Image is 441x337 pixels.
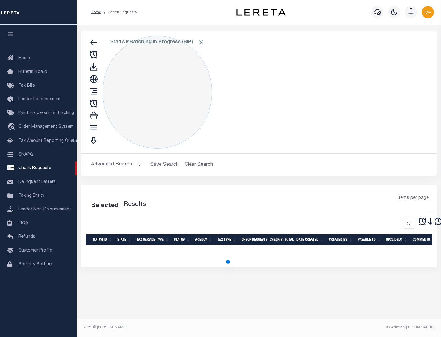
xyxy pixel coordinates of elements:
[7,123,17,131] i: travel_explore
[18,194,44,198] span: Taxing Entity
[193,234,215,245] th: Agency
[326,234,355,245] th: Created By
[294,234,326,245] th: Date Created
[18,152,33,157] span: SNAPQ
[130,40,204,45] b: Batching In Progress (BIP)
[18,84,35,88] span: Tax Bills
[18,207,71,212] span: Lender Non-Disbursement
[103,36,212,149] div: Click to Edit
[18,111,74,115] span: Pymt Processing & Tracking
[91,201,119,211] div: Selected
[384,234,410,245] th: Spcl Delv.
[355,234,384,245] th: Payable To
[91,159,142,171] button: Advanced Search
[198,39,204,46] span: Click to Remove
[18,262,54,267] span: Security Settings
[79,325,259,330] div: 2025 © [PERSON_NAME].
[18,97,61,101] span: Lender Disbursement
[239,234,267,245] th: Check Requests
[101,9,137,15] li: Check Requests
[263,325,434,330] div: Tax Admin v.[TECHNICAL_ID]
[18,56,30,60] span: Home
[134,234,171,245] th: Tax Service Type
[91,234,115,245] th: Batch Id
[410,234,438,245] th: Comments
[18,248,52,253] span: Customer Profile
[18,166,51,170] span: Check Requests
[215,234,239,245] th: Tax Type
[18,139,78,143] span: Tax Amount Reporting Queue
[18,180,56,184] span: Delinquent Letters
[171,234,193,245] th: Status
[18,221,28,225] span: TIQA
[18,70,47,74] span: Bulletin Board
[18,235,35,239] span: Refunds
[123,200,146,210] label: Results
[267,234,294,245] th: Check(s) Total
[115,234,134,245] th: State
[18,125,73,129] span: Order Management System
[398,195,429,202] span: Items per page
[422,6,434,18] img: svg+xml;base64,PHN2ZyB4bWxucz0iaHR0cDovL3d3dy53My5vcmcvMjAwMC9zdmciIHBvaW50ZXItZXZlbnRzPSJub25lIi...
[236,9,285,16] img: logo-dark.svg
[91,10,101,14] a: Home
[147,159,182,171] button: Save Search
[182,159,216,171] button: Clear Search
